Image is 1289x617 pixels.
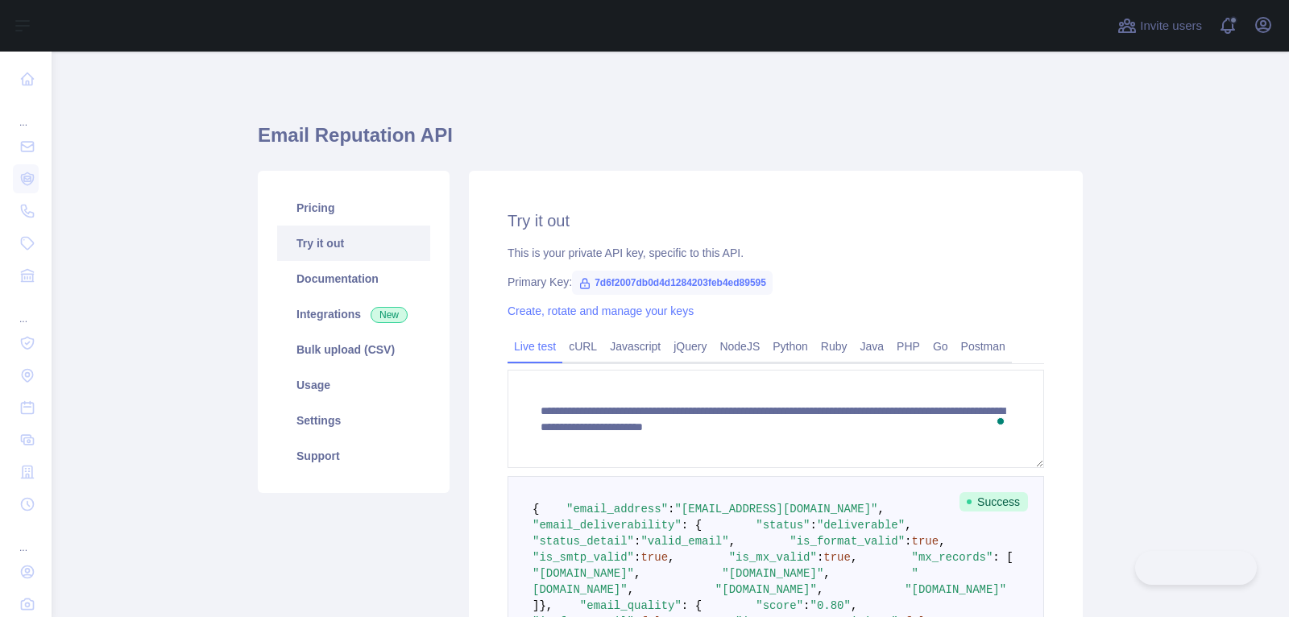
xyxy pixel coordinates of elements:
a: Pricing [277,190,430,226]
span: : [634,535,640,548]
h1: Email Reputation API [258,122,1083,161]
span: , [729,535,736,548]
span: : [810,519,817,532]
h2: Try it out [508,209,1044,232]
textarea: To enrich screen reader interactions, please activate Accessibility in Grammarly extension settings [508,370,1044,468]
span: : { [682,519,702,532]
span: "0.80" [810,599,851,612]
div: ... [13,522,39,554]
a: cURL [562,333,603,359]
span: "email_address" [566,503,668,516]
span: : [634,551,640,564]
span: "score" [756,599,803,612]
span: : [668,503,674,516]
span: "valid_email" [640,535,728,548]
a: Postman [955,333,1012,359]
span: New [371,307,408,323]
span: , [634,567,640,580]
span: "[DOMAIN_NAME]" [905,583,1006,596]
span: "mx_records" [912,551,993,564]
span: "[EMAIL_ADDRESS][DOMAIN_NAME]" [674,503,877,516]
iframe: Toggle Customer Support [1135,551,1257,585]
span: }, [539,599,553,612]
a: jQuery [667,333,713,359]
a: Settings [277,403,430,438]
span: "status" [756,519,810,532]
span: : [817,551,823,564]
a: Java [854,333,891,359]
span: "is_mx_valid" [729,551,817,564]
a: Support [277,438,430,474]
span: , [878,503,885,516]
span: : { [682,599,702,612]
span: true [912,535,939,548]
div: ... [13,97,39,129]
span: { [533,503,539,516]
span: "status_detail" [533,535,634,548]
a: Integrations New [277,296,430,332]
a: Python [766,333,814,359]
span: , [905,519,911,532]
span: true [823,551,851,564]
a: Documentation [277,261,430,296]
span: "is_smtp_valid" [533,551,634,564]
span: "[DOMAIN_NAME]" [722,567,823,580]
span: 7d6f2007db0d4d1284203feb4ed89595 [572,271,773,295]
a: Live test [508,333,562,359]
span: , [628,583,634,596]
a: Bulk upload (CSV) [277,332,430,367]
span: : [905,535,911,548]
span: : [ [993,551,1013,564]
a: Create, rotate and manage your keys [508,304,694,317]
div: This is your private API key, specific to this API. [508,245,1044,261]
span: , [939,535,945,548]
span: Success [959,492,1028,511]
span: ] [533,599,539,612]
span: "email_deliverability" [533,519,682,532]
span: Invite users [1140,17,1202,35]
a: PHP [890,333,926,359]
div: Primary Key: [508,274,1044,290]
span: "[DOMAIN_NAME]" [533,567,634,580]
span: , [668,551,674,564]
span: true [640,551,668,564]
span: , [823,567,830,580]
a: NodeJS [713,333,766,359]
a: Usage [277,367,430,403]
span: , [817,583,823,596]
span: "deliverable" [817,519,905,532]
span: , [851,599,857,612]
button: Invite users [1114,13,1205,39]
a: Try it out [277,226,430,261]
span: "[DOMAIN_NAME]" [715,583,817,596]
a: Go [926,333,955,359]
span: : [803,599,810,612]
span: "email_quality" [580,599,682,612]
div: ... [13,293,39,325]
span: , [851,551,857,564]
a: Ruby [814,333,854,359]
span: "is_format_valid" [790,535,905,548]
a: Javascript [603,333,667,359]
